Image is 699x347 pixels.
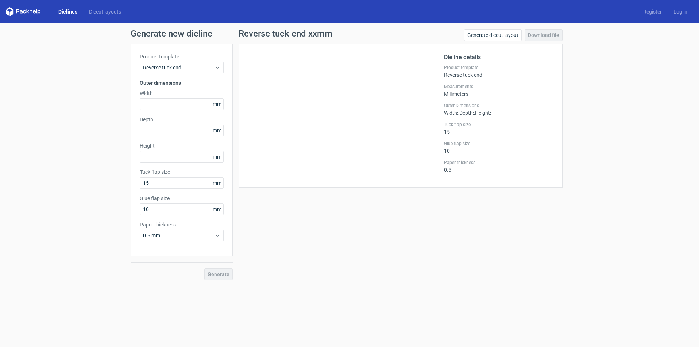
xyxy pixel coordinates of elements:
span: mm [211,151,223,162]
label: Paper thickness [140,221,224,228]
label: Tuck flap size [140,168,224,176]
label: Product template [444,65,553,70]
a: Generate diecut layout [464,29,522,41]
span: Reverse tuck end [143,64,215,71]
label: Outer Dimensions [444,103,553,108]
a: Diecut layouts [83,8,127,15]
span: 0.5 mm [143,232,215,239]
h3: Outer dimensions [140,79,224,87]
label: Paper thickness [444,160,553,165]
label: Depth [140,116,224,123]
label: Measurements [444,84,553,89]
label: Width [140,89,224,97]
div: 15 [444,122,553,135]
span: mm [211,204,223,215]
span: , Depth : [458,110,474,116]
h1: Reverse tuck end xxmm [239,29,332,38]
label: Product template [140,53,224,60]
h1: Generate new dieline [131,29,568,38]
label: Tuck flap size [444,122,553,127]
label: Glue flap size [140,195,224,202]
a: Dielines [53,8,83,15]
div: 0.5 [444,160,553,173]
div: Millimeters [444,84,553,97]
span: mm [211,125,223,136]
label: Glue flap size [444,141,553,146]
div: 10 [444,141,553,154]
span: mm [211,178,223,188]
span: mm [211,99,223,110]
span: , Height : [474,110,491,116]
span: Width : [444,110,458,116]
div: Reverse tuck end [444,65,553,78]
a: Register [637,8,668,15]
label: Height [140,142,224,149]
h2: Dieline details [444,53,553,62]
a: Log in [668,8,693,15]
